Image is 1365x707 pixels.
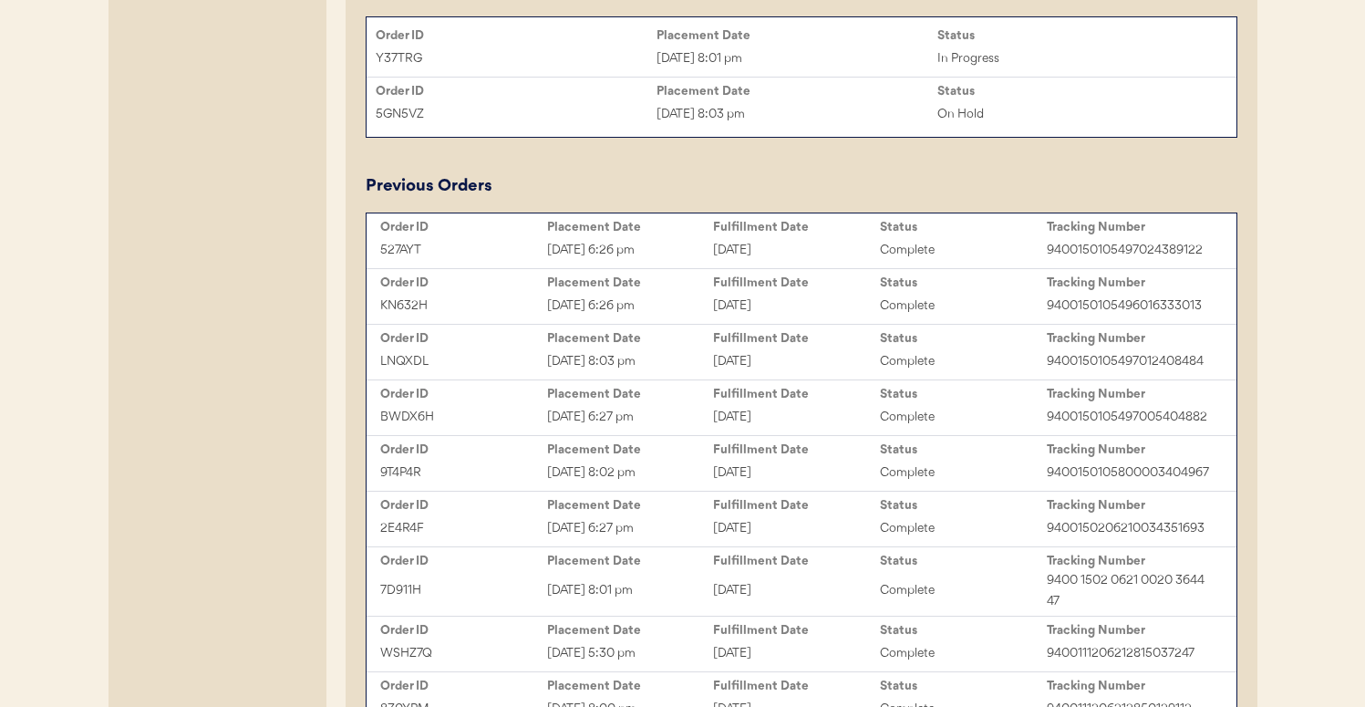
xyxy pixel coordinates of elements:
div: BWDX6H [380,407,547,428]
div: Tracking Number [1047,442,1214,457]
div: Order ID [380,554,547,568]
div: WSHZ7Q [380,643,547,664]
div: Complete [880,351,1047,372]
div: Order ID [380,331,547,346]
div: Order ID [380,498,547,513]
div: Fulfillment Date [713,498,880,513]
div: Complete [880,643,1047,664]
div: LNQXDL [380,351,547,372]
div: [DATE] [713,643,880,664]
div: Tracking Number [1047,498,1214,513]
div: In Progress [937,48,1218,69]
div: [DATE] 8:02 pm [547,463,714,483]
div: Status [880,220,1047,234]
div: Fulfillment Date [713,442,880,457]
div: 9400150206210034351693 [1047,518,1214,539]
div: [DATE] 6:26 pm [547,240,714,261]
div: Order ID [380,220,547,234]
div: Placement Date [547,623,714,638]
div: Tracking Number [1047,554,1214,568]
div: Status [880,554,1047,568]
div: Status [880,276,1047,290]
div: KN632H [380,296,547,317]
div: Status [880,331,1047,346]
div: Status [880,679,1047,693]
div: [DATE] [713,518,880,539]
div: Fulfillment Date [713,276,880,290]
div: Complete [880,518,1047,539]
div: Tracking Number [1047,623,1214,638]
div: 9400150105497012408484 [1047,351,1214,372]
div: Fulfillment Date [713,387,880,401]
div: 9400150105497024389122 [1047,240,1214,261]
div: Order ID [380,623,547,638]
div: [DATE] [713,240,880,261]
div: Placement Date [547,679,714,693]
div: 9400150105497005404882 [1047,407,1214,428]
div: [DATE] 6:27 pm [547,407,714,428]
div: [DATE] 8:01 pm [547,580,714,601]
div: Placement Date [547,554,714,568]
div: Order ID [380,442,547,457]
div: Fulfillment Date [713,623,880,638]
div: Complete [880,580,1047,601]
div: Fulfillment Date [713,679,880,693]
div: Status [880,442,1047,457]
div: Status [880,498,1047,513]
div: Y37TRG [376,48,657,69]
div: Tracking Number [1047,220,1214,234]
div: Placement Date [547,220,714,234]
div: Placement Date [547,387,714,401]
div: [DATE] 8:01 pm [657,48,937,69]
div: Placement Date [657,84,937,99]
div: Complete [880,407,1047,428]
div: On Hold [937,104,1218,125]
div: 9T4P4R [380,463,547,483]
div: Complete [880,296,1047,317]
div: Placement Date [547,331,714,346]
div: Placement Date [657,28,937,43]
div: Order ID [376,28,657,43]
div: Fulfillment Date [713,220,880,234]
div: [DATE] [713,351,880,372]
div: 527AYT [380,240,547,261]
div: Placement Date [547,276,714,290]
div: [DATE] [713,463,880,483]
div: Tracking Number [1047,276,1214,290]
div: Order ID [376,84,657,99]
div: 5GN5VZ [376,104,657,125]
div: Status [937,84,1218,99]
div: Complete [880,240,1047,261]
div: Fulfillment Date [713,554,880,568]
div: Tracking Number [1047,679,1214,693]
div: 9400111206212815037247 [1047,643,1214,664]
div: [DATE] 6:26 pm [547,296,714,317]
div: Tracking Number [1047,387,1214,401]
div: Order ID [380,276,547,290]
div: [DATE] 8:03 pm [657,104,937,125]
div: Tracking Number [1047,331,1214,346]
div: Order ID [380,387,547,401]
div: Status [880,623,1047,638]
div: 9400150105800003404967 [1047,463,1214,483]
div: [DATE] 5:30 pm [547,643,714,664]
div: 7D911H [380,580,547,601]
div: Status [937,28,1218,43]
div: [DATE] [713,407,880,428]
div: Status [880,387,1047,401]
div: Complete [880,463,1047,483]
div: [DATE] 8:03 pm [547,351,714,372]
div: 2E4R4F [380,518,547,539]
div: Previous Orders [366,174,492,199]
div: Placement Date [547,498,714,513]
div: [DATE] [713,296,880,317]
div: Fulfillment Date [713,331,880,346]
div: 9400 1502 0621 0020 3644 47 [1047,570,1214,612]
div: Order ID [380,679,547,693]
div: 9400150105496016333013 [1047,296,1214,317]
div: [DATE] [713,580,880,601]
div: Placement Date [547,442,714,457]
div: [DATE] 6:27 pm [547,518,714,539]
